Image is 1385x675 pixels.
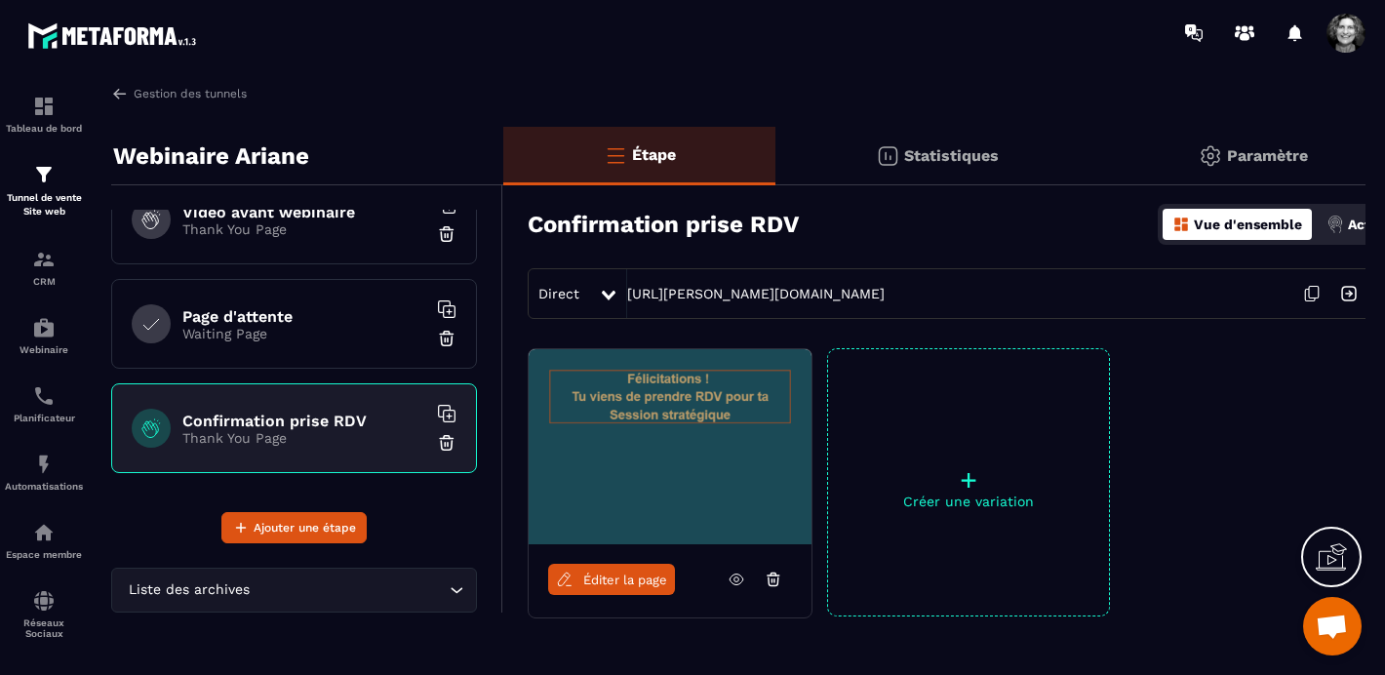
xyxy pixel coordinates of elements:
p: Vue d'ensemble [1194,217,1302,232]
p: Waiting Page [182,326,426,341]
button: Ajouter une étape [221,512,367,543]
p: CRM [5,276,83,287]
img: formation [32,95,56,118]
a: automationsautomationsAutomatisations [5,438,83,506]
a: formationformationCRM [5,233,83,301]
p: + [828,466,1109,494]
p: Étape [632,145,676,164]
p: Thank You Page [182,430,426,446]
img: dashboard-orange.40269519.svg [1172,216,1190,233]
div: Ouvrir le chat [1303,597,1362,655]
a: formationformationTunnel de vente Site web [5,148,83,233]
img: stats.20deebd0.svg [876,144,899,168]
div: Search for option [111,568,477,613]
p: Statistiques [904,146,999,165]
img: arrow-next.bcc2205e.svg [1330,275,1367,312]
a: [URL][PERSON_NAME][DOMAIN_NAME] [627,286,885,301]
p: Webinaire [5,344,83,355]
img: formation [32,163,56,186]
a: automationsautomationsWebinaire [5,301,83,370]
a: schedulerschedulerPlanificateur [5,370,83,438]
a: automationsautomationsEspace membre [5,506,83,575]
h6: Confirmation prise RDV [182,412,426,430]
img: setting-gr.5f69749f.svg [1199,144,1222,168]
a: social-networksocial-networkRéseaux Sociaux [5,575,83,654]
p: Créer une variation [828,494,1109,509]
img: image [529,349,811,544]
img: trash [437,433,456,453]
span: Ajouter une étape [254,518,356,537]
img: arrow [111,85,129,102]
img: trash [437,329,456,348]
p: Planificateur [5,413,83,423]
p: Tableau de bord [5,123,83,134]
p: Thank You Page [182,221,426,237]
p: Automatisations [5,481,83,492]
img: bars-o.4a397970.svg [604,143,627,167]
img: logo [27,18,203,54]
p: Paramètre [1227,146,1308,165]
img: formation [32,248,56,271]
h6: Video avant webinaire [182,203,426,221]
a: formationformationTableau de bord [5,80,83,148]
img: actions.d6e523a2.png [1326,216,1344,233]
a: Éditer la page [548,564,675,595]
h6: Page d'attente [182,307,426,326]
p: Espace membre [5,549,83,560]
a: Gestion des tunnels [111,85,247,102]
p: Réseaux Sociaux [5,617,83,639]
img: trash [437,224,456,244]
span: Direct [538,286,579,301]
img: automations [32,316,56,339]
h3: Confirmation prise RDV [528,211,799,238]
span: Éditer la page [583,573,667,587]
p: Tunnel de vente Site web [5,191,83,218]
img: social-network [32,589,56,613]
input: Search for option [254,579,445,601]
img: scheduler [32,384,56,408]
p: Webinaire Ariane [113,137,309,176]
img: automations [32,453,56,476]
span: Liste des archives [124,579,254,601]
img: automations [32,521,56,544]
